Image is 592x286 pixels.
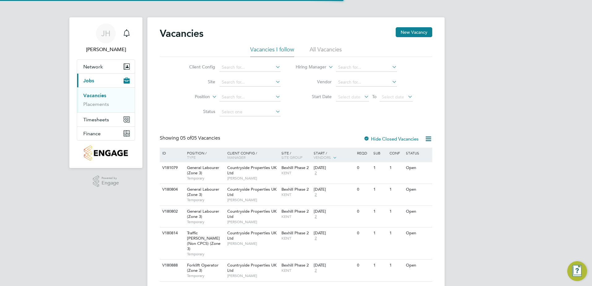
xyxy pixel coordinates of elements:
span: Network [83,64,103,70]
input: Select one [220,108,281,116]
span: Temporary [187,252,224,257]
div: 1 [388,260,404,271]
div: Position / [182,148,226,162]
label: Hide Closed Vacancies [363,136,419,142]
span: [PERSON_NAME] [227,241,278,246]
span: Countryside Properties UK Ltd [227,230,276,241]
div: 1 [372,260,388,271]
div: 1 [372,184,388,195]
span: Forklift Operator (Zone 3) [187,262,219,273]
label: Status [180,109,215,114]
img: countryside-properties-logo-retina.png [84,145,128,161]
div: V180802 [161,206,182,217]
div: Status [404,148,431,158]
span: Bexhill Phase 2 [281,262,309,268]
div: V180888 [161,260,182,271]
span: 05 of [180,135,191,141]
label: Vendor [296,79,332,84]
span: Traffic [PERSON_NAME] (Non CPCS) (Zone 3) [187,230,220,251]
a: JH[PERSON_NAME] [77,24,135,53]
span: 05 Vacancies [180,135,220,141]
div: [DATE] [314,209,354,214]
input: Search for... [336,63,397,72]
input: Search for... [220,78,281,87]
span: [PERSON_NAME] [227,219,278,224]
div: ID [161,148,182,158]
div: Open [404,227,431,239]
div: Open [404,206,431,217]
span: General Labourer (Zone 3) [187,187,219,197]
label: Client Config [180,64,215,70]
a: Placements [83,101,109,107]
label: Position [174,94,210,100]
span: Countryside Properties UK Ltd [227,187,276,197]
span: Bexhill Phase 2 [281,209,309,214]
div: 0 [355,227,372,239]
a: Vacancies [83,93,106,98]
span: To [370,93,378,101]
div: [DATE] [314,263,354,268]
span: Temporary [187,176,224,181]
div: 0 [355,206,372,217]
span: JH [101,29,111,37]
span: Type [187,155,196,160]
div: [DATE] [314,165,354,171]
span: [PERSON_NAME] [227,273,278,278]
span: Finance [83,131,101,136]
span: KENT [281,192,311,197]
div: [DATE] [314,231,354,236]
div: 1 [372,227,388,239]
span: 2 [314,214,318,219]
span: Bexhill Phase 2 [281,165,309,170]
span: Temporary [187,273,224,278]
input: Search for... [220,63,281,72]
div: 0 [355,260,372,271]
span: General Labourer (Zone 3) [187,209,219,219]
span: Vendors [314,155,331,160]
span: Timesheets [83,117,109,123]
button: Timesheets [77,113,135,126]
div: 1 [388,206,404,217]
span: Jobs [83,78,94,84]
label: Start Date [296,94,332,99]
div: Start / [312,148,355,163]
span: Temporary [187,197,224,202]
div: 1 [388,184,404,195]
div: [DATE] [314,187,354,192]
span: KENT [281,236,311,241]
span: [PERSON_NAME] [227,197,278,202]
span: General Labourer (Zone 3) [187,165,219,175]
span: Select date [338,94,360,100]
h2: Vacancies [160,27,203,40]
nav: Main navigation [69,17,142,168]
span: Countryside Properties UK Ltd [227,262,276,273]
span: KENT [281,171,311,175]
div: 1 [372,162,388,174]
li: All Vacancies [310,46,342,57]
button: Finance [77,127,135,140]
span: Joshua Hall [77,46,135,53]
a: Go to home page [77,145,135,161]
div: V181079 [161,162,182,174]
div: Jobs [77,87,135,112]
span: Countryside Properties UK Ltd [227,165,276,175]
input: Search for... [220,93,281,102]
div: Client Config / [226,148,280,162]
span: Powered by [102,175,119,181]
input: Search for... [336,78,397,87]
div: 0 [355,184,372,195]
div: 1 [388,162,404,174]
span: 2 [314,192,318,197]
span: Select date [382,94,404,100]
div: Open [404,260,431,271]
div: Reqd [355,148,372,158]
span: 2 [314,171,318,176]
div: 1 [388,227,404,239]
button: New Vacancy [396,27,432,37]
li: Vacancies I follow [250,46,294,57]
div: Conf [388,148,404,158]
label: Hiring Manager [291,64,326,70]
div: V180804 [161,184,182,195]
button: Jobs [77,74,135,87]
div: Site / [280,148,312,162]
